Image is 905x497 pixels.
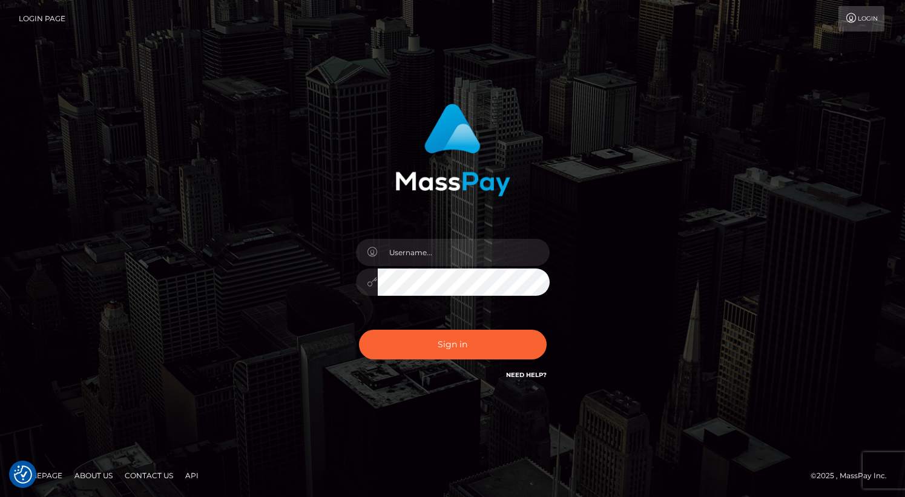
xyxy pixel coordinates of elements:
input: Username... [378,239,550,266]
a: Contact Us [120,466,178,485]
a: About Us [70,466,117,485]
a: Homepage [13,466,67,485]
a: API [180,466,203,485]
img: MassPay Login [395,104,510,196]
a: Need Help? [506,371,547,379]
img: Revisit consent button [14,465,32,484]
a: Login [838,6,884,32]
a: Login Page [19,6,65,32]
div: © 2025 , MassPay Inc. [811,469,896,482]
button: Sign in [359,330,547,359]
button: Consent Preferences [14,465,32,484]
